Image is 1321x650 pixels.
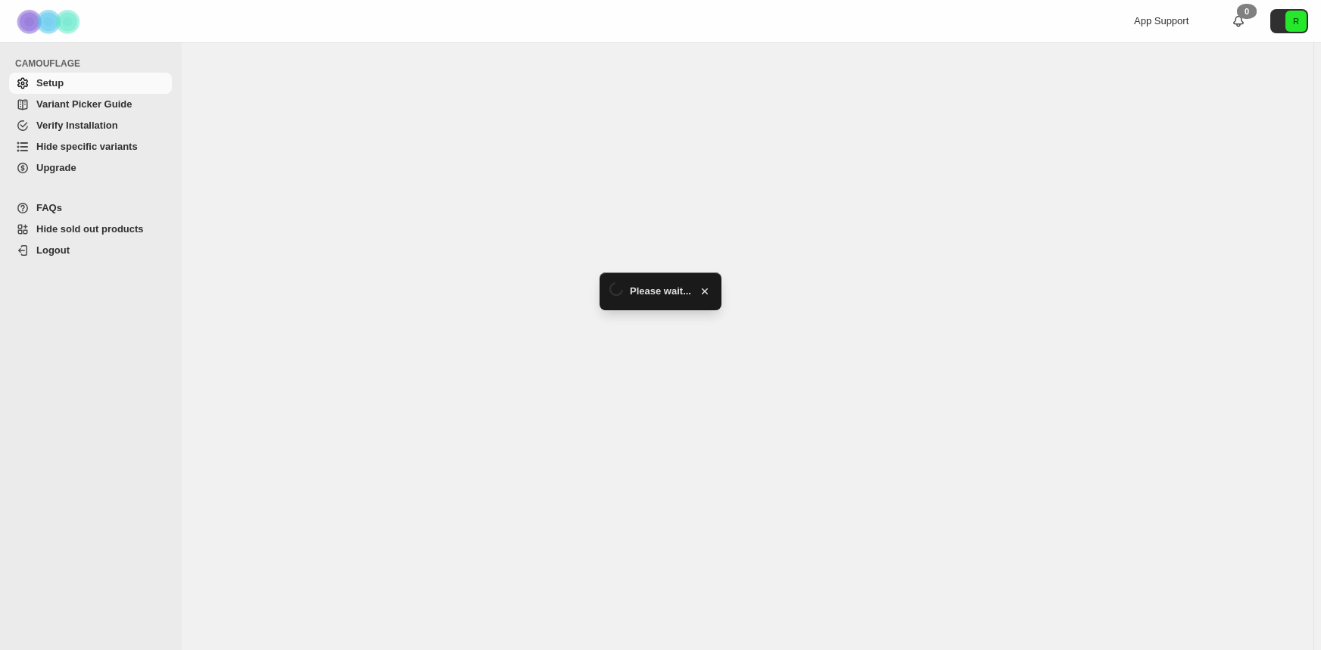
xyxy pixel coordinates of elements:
[9,115,172,136] a: Verify Installation
[9,219,172,240] a: Hide sold out products
[630,284,691,299] span: Please wait...
[1293,17,1299,26] text: R
[36,141,138,152] span: Hide specific variants
[36,98,132,110] span: Variant Picker Guide
[9,94,172,115] a: Variant Picker Guide
[1134,15,1189,26] span: App Support
[36,223,144,235] span: Hide sold out products
[9,240,172,261] a: Logout
[36,162,76,173] span: Upgrade
[36,244,70,256] span: Logout
[9,197,172,219] a: FAQs
[1237,4,1257,19] div: 0
[15,58,174,70] span: CAMOUFLAGE
[1270,9,1308,33] button: Avatar with initials R
[1285,11,1307,32] span: Avatar with initials R
[9,157,172,179] a: Upgrade
[9,136,172,157] a: Hide specific variants
[36,202,62,213] span: FAQs
[36,120,118,131] span: Verify Installation
[12,1,88,42] img: Camouflage
[1231,14,1246,29] a: 0
[9,73,172,94] a: Setup
[36,77,64,89] span: Setup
